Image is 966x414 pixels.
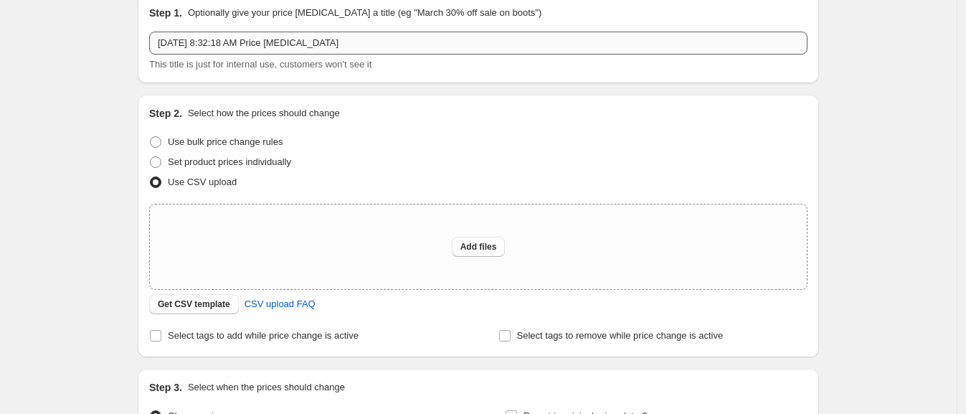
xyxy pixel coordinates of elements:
span: CSV upload FAQ [245,297,316,311]
h2: Step 3. [149,380,182,395]
a: CSV upload FAQ [236,293,324,316]
p: Optionally give your price [MEDICAL_DATA] a title (eg "March 30% off sale on boots") [188,6,541,20]
h2: Step 2. [149,106,182,121]
h2: Step 1. [149,6,182,20]
input: 30% off holiday sale [149,32,808,55]
p: Select when the prices should change [188,380,345,395]
button: Add files [452,237,506,257]
span: Use CSV upload [168,177,237,187]
span: This title is just for internal use, customers won't see it [149,59,371,70]
p: Select how the prices should change [188,106,340,121]
button: Get CSV template [149,294,239,314]
span: Select tags to add while price change is active [168,330,359,341]
span: Select tags to remove while price change is active [517,330,724,341]
span: Set product prices individually [168,156,291,167]
span: Use bulk price change rules [168,136,283,147]
span: Add files [460,241,497,253]
span: Get CSV template [158,298,230,310]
